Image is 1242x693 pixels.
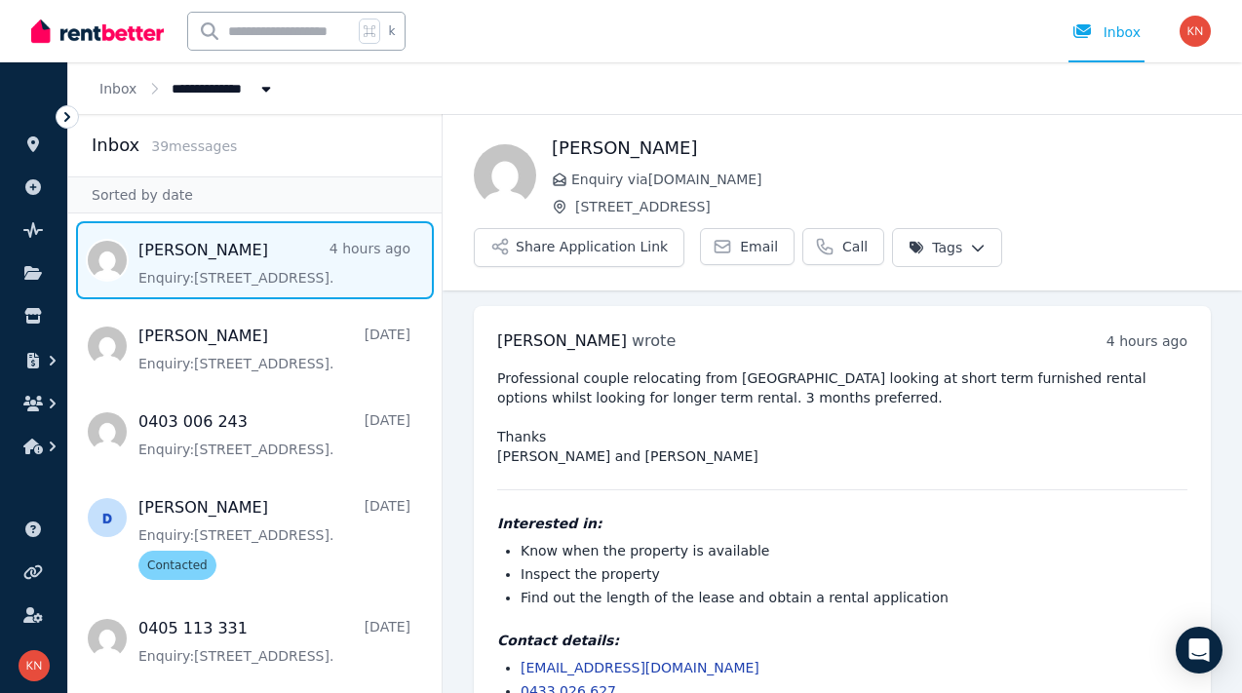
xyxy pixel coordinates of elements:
[892,228,1002,267] button: Tags
[138,410,410,459] a: 0403 006 243[DATE]Enquiry:[STREET_ADDRESS].
[521,588,1187,607] li: Find out the length of the lease and obtain a rental application
[497,631,1187,650] h4: Contact details:
[68,62,307,114] nav: Breadcrumb
[1106,333,1187,349] time: 4 hours ago
[92,132,139,159] h2: Inbox
[138,496,410,580] a: [PERSON_NAME][DATE]Enquiry:[STREET_ADDRESS].Contacted
[802,228,884,265] a: Call
[521,541,1187,560] li: Know when the property is available
[740,237,778,256] span: Email
[571,170,1211,189] span: Enquiry via [DOMAIN_NAME]
[151,138,237,154] span: 39 message s
[19,650,50,681] img: Karin Nyeholt
[909,238,962,257] span: Tags
[842,237,868,256] span: Call
[1176,627,1223,674] div: Open Intercom Messenger
[138,617,410,666] a: 0405 113 331[DATE]Enquiry:[STREET_ADDRESS].
[1072,22,1141,42] div: Inbox
[474,144,536,207] img: Stephen
[497,368,1187,466] pre: Professional couple relocating from [GEOGRAPHIC_DATA] looking at short term furnished rental opti...
[138,325,410,373] a: [PERSON_NAME][DATE]Enquiry:[STREET_ADDRESS].
[521,660,759,675] a: [EMAIL_ADDRESS][DOMAIN_NAME]
[68,176,442,213] div: Sorted by date
[632,331,676,350] span: wrote
[497,514,1187,533] h4: Interested in:
[575,197,1211,216] span: [STREET_ADDRESS]
[138,239,410,288] a: [PERSON_NAME]4 hours agoEnquiry:[STREET_ADDRESS].
[700,228,795,265] a: Email
[388,23,395,39] span: k
[497,331,627,350] span: [PERSON_NAME]
[474,228,684,267] button: Share Application Link
[521,564,1187,584] li: Inspect the property
[99,81,136,96] a: Inbox
[1180,16,1211,47] img: Karin Nyeholt
[31,17,164,46] img: RentBetter
[552,135,1211,162] h1: [PERSON_NAME]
